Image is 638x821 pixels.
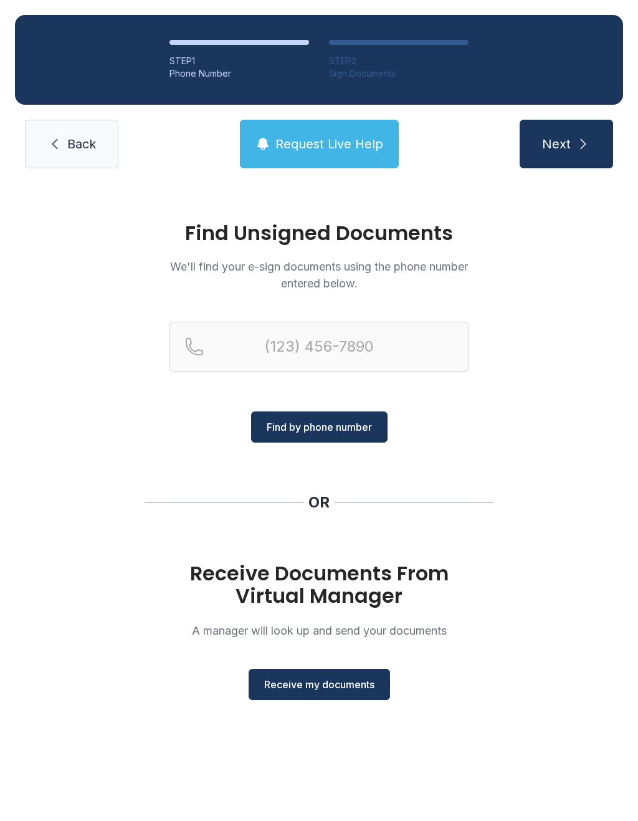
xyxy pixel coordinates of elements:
input: Reservation phone number [169,322,469,372]
div: OR [308,492,330,512]
div: Sign Documents [329,67,469,80]
span: Next [542,135,571,153]
span: Find by phone number [267,420,372,435]
h1: Receive Documents From Virtual Manager [169,562,469,607]
span: Back [67,135,96,153]
span: Request Live Help [275,135,383,153]
p: A manager will look up and send your documents [169,622,469,639]
span: Receive my documents [264,677,374,692]
div: STEP 1 [169,55,309,67]
h1: Find Unsigned Documents [169,223,469,243]
div: Phone Number [169,67,309,80]
p: We'll find your e-sign documents using the phone number entered below. [169,258,469,292]
div: STEP 2 [329,55,469,67]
